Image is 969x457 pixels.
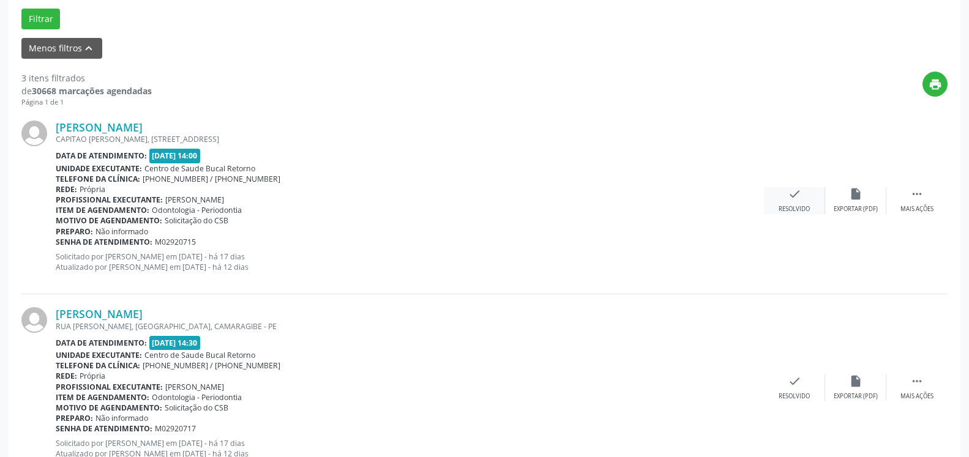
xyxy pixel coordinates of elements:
[56,237,152,247] b: Senha de atendimento:
[900,205,933,214] div: Mais ações
[80,184,105,195] span: Própria
[56,382,163,392] b: Profissional executante:
[56,371,77,381] b: Rede:
[95,226,148,237] span: Não informado
[929,78,942,91] i: print
[56,121,143,134] a: [PERSON_NAME]
[56,226,93,237] b: Preparo:
[56,205,149,215] b: Item de agendamento:
[56,360,140,371] b: Telefone da clínica:
[56,163,142,174] b: Unidade executante:
[21,38,102,59] button: Menos filtroskeyboard_arrow_up
[788,374,801,388] i: check
[779,392,810,401] div: Resolvido
[165,382,224,392] span: [PERSON_NAME]
[144,163,255,174] span: Centro de Saude Bucal Retorno
[143,174,280,184] span: [PHONE_NUMBER] / [PHONE_NUMBER]
[56,150,147,161] b: Data de atendimento:
[56,403,162,413] b: Motivo de agendamento:
[144,350,255,360] span: Centro de Saude Bucal Retorno
[56,251,764,272] p: Solicitado por [PERSON_NAME] em [DATE] - há 17 dias Atualizado por [PERSON_NAME] em [DATE] - há 1...
[149,149,201,163] span: [DATE] 14:00
[152,205,242,215] span: Odontologia - Periodontia
[788,187,801,201] i: check
[922,72,948,97] button: print
[95,413,148,423] span: Não informado
[910,187,924,201] i: 
[80,371,105,381] span: Própria
[21,84,152,97] div: de
[149,336,201,350] span: [DATE] 14:30
[165,195,224,205] span: [PERSON_NAME]
[849,187,862,201] i: insert_drive_file
[21,72,152,84] div: 3 itens filtrados
[56,307,143,321] a: [PERSON_NAME]
[56,392,149,403] b: Item de agendamento:
[56,174,140,184] b: Telefone da clínica:
[152,392,242,403] span: Odontologia - Periodontia
[834,392,878,401] div: Exportar (PDF)
[779,205,810,214] div: Resolvido
[155,423,196,434] span: M02920717
[56,134,764,144] div: CAPITAO [PERSON_NAME], [STREET_ADDRESS]
[21,307,47,333] img: img
[900,392,933,401] div: Mais ações
[32,85,152,97] strong: 30668 marcações agendadas
[56,413,93,423] b: Preparo:
[834,205,878,214] div: Exportar (PDF)
[56,321,764,332] div: RUA [PERSON_NAME], [GEOGRAPHIC_DATA], CAMARAGIBE - PE
[21,97,152,108] div: Página 1 de 1
[143,360,280,371] span: [PHONE_NUMBER] / [PHONE_NUMBER]
[56,350,142,360] b: Unidade executante:
[849,374,862,388] i: insert_drive_file
[56,195,163,205] b: Profissional executante:
[82,42,95,55] i: keyboard_arrow_up
[56,338,147,348] b: Data de atendimento:
[910,374,924,388] i: 
[165,403,228,413] span: Solicitação do CSB
[155,237,196,247] span: M02920715
[21,9,60,29] button: Filtrar
[165,215,228,226] span: Solicitação do CSB
[56,184,77,195] b: Rede:
[56,423,152,434] b: Senha de atendimento:
[56,215,162,226] b: Motivo de agendamento:
[21,121,47,146] img: img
